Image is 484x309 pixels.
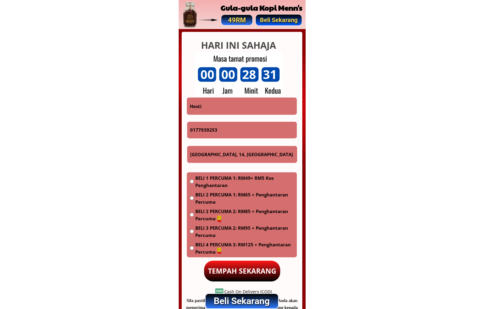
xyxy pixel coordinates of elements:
p: TEMPAH SEKARANG [204,261,280,281]
h2: Gula-gula Kopi Menn's [219,2,304,13]
input: Nama [188,97,295,114]
span: BELI 1 PERCUMA 1: RM49+ RM5 Kos Penghantaran [195,174,294,189]
h4: HARI INI SAHAJA [172,39,306,52]
div: Cash On Delivery (COD) [225,288,272,295]
p: Beli Sekarang [206,294,278,308]
p: Beli Sekarang [256,15,302,25]
input: Telefon [189,122,296,139]
span: BELI 3 PERCUMA 2: RM95 + Penghantaran Percuma [195,224,294,239]
span: BELI 4 PERCUMA 3: RM125 + Penghantaran Percuma [195,241,294,255]
input: Alamat Spesifik [189,146,296,163]
span: BELI 2 PERCUMA 2: RM85 + Penghantaran Percuma [195,208,294,222]
span: BELI 2 PERCUMA 1: RM65 + Penghantaran Percuma [195,191,294,205]
p: 49RM [221,15,252,25]
h3: COD [215,288,223,293]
